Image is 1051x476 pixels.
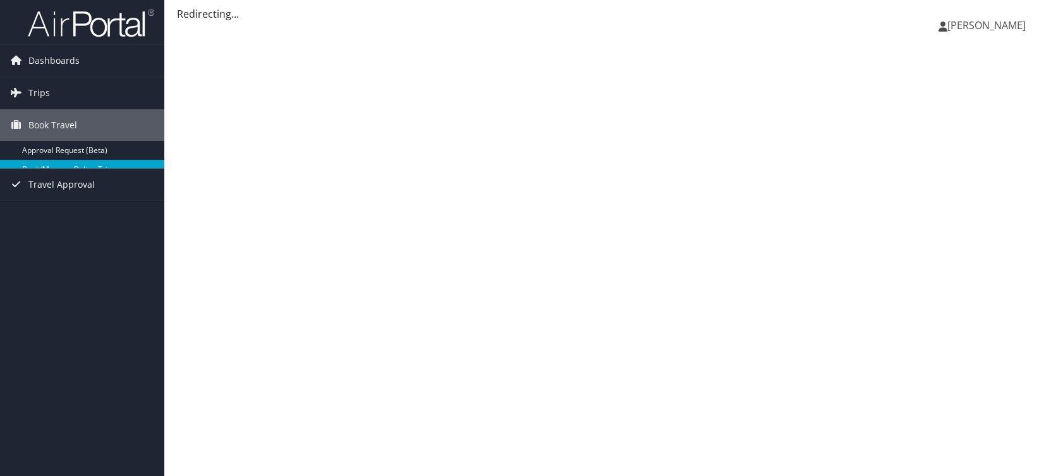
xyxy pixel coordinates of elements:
[28,77,50,109] span: Trips
[28,109,77,141] span: Book Travel
[947,18,1026,32] span: [PERSON_NAME]
[28,8,154,38] img: airportal-logo.png
[28,45,80,76] span: Dashboards
[939,6,1038,44] a: [PERSON_NAME]
[28,169,95,200] span: Travel Approval
[177,6,1038,21] div: Redirecting...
